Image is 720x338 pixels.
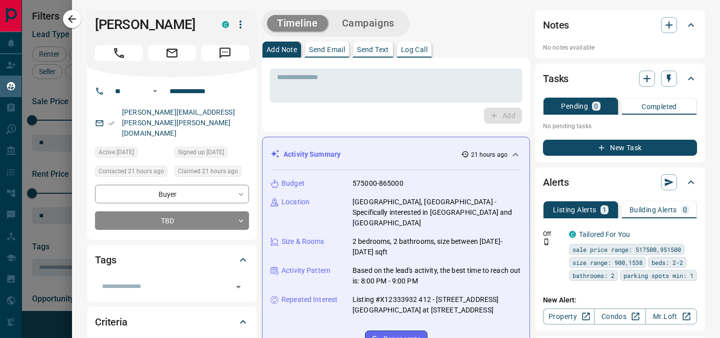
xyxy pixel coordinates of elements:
p: Log Call [401,46,427,53]
p: Activity Pattern [281,265,330,276]
p: No notes available [543,43,697,52]
h2: Criteria [95,314,127,330]
p: 0 [594,103,598,110]
p: Listing #X12333932 412 - [STREET_ADDRESS][GEOGRAPHIC_DATA] at [STREET_ADDRESS] [352,294,521,315]
span: Contacted 21 hours ago [98,166,164,176]
svg: Email Verified [108,120,115,127]
button: Open [149,85,161,97]
p: 1 [602,206,606,213]
p: Location [281,197,309,207]
p: Add Note [266,46,297,53]
p: Pending [561,103,588,110]
div: Fri Aug 08 2025 [174,147,249,161]
div: Buyer [95,185,249,203]
div: Notes [543,13,697,37]
div: Tags [95,248,249,272]
h2: Alerts [543,174,569,190]
div: Criteria [95,310,249,334]
p: 2 bedrooms, 2 bathrooms, size between [DATE]-[DATE] sqft [352,236,521,257]
p: No pending tasks [543,119,697,134]
a: Mr.Loft [645,308,697,324]
p: Repeated Interest [281,294,337,305]
div: Thu Aug 14 2025 [95,166,169,180]
span: bathrooms: 2 [572,270,614,280]
p: Based on the lead's activity, the best time to reach out is: 8:00 PM - 9:00 PM [352,265,521,286]
div: Thu Aug 14 2025 [174,166,249,180]
button: Open [231,280,245,294]
span: Signed up [DATE] [178,147,224,157]
a: [PERSON_NAME][EMAIL_ADDRESS][PERSON_NAME][PERSON_NAME][DOMAIN_NAME] [122,108,235,137]
span: beds: 2-2 [651,257,683,267]
p: Send Email [309,46,345,53]
p: 21 hours ago [471,150,507,159]
p: 0 [683,206,687,213]
div: Tasks [543,67,697,91]
div: Activity Summary21 hours ago [270,145,521,164]
div: Alerts [543,170,697,194]
p: Budget [281,178,304,189]
p: New Alert: [543,295,697,305]
p: Size & Rooms [281,236,324,247]
p: [GEOGRAPHIC_DATA], [GEOGRAPHIC_DATA] - Specifically interested in [GEOGRAPHIC_DATA] and [GEOGRAPH... [352,197,521,228]
h2: Tags [95,252,116,268]
span: Call [95,45,143,61]
p: Send Text [357,46,389,53]
span: size range: 900,1538 [572,257,642,267]
button: Campaigns [332,15,404,32]
h2: Tasks [543,71,568,87]
span: Message [201,45,249,61]
button: Timeline [267,15,328,32]
div: Wed Aug 13 2025 [95,147,169,161]
span: Email [148,45,196,61]
p: Listing Alerts [553,206,596,213]
span: sale price range: 517500,951500 [572,244,681,254]
span: Active [DATE] [98,147,134,157]
p: Off [543,229,563,238]
a: Property [543,308,594,324]
p: 575000-865000 [352,178,403,189]
a: Tailored For You [579,230,630,238]
div: TBD [95,211,249,230]
p: Activity Summary [283,149,340,160]
span: parking spots min: 1 [623,270,693,280]
button: New Task [543,140,697,156]
span: Claimed 21 hours ago [178,166,238,176]
h2: Notes [543,17,569,33]
h1: [PERSON_NAME] [95,17,207,33]
a: Condos [594,308,645,324]
div: condos.ca [222,21,229,28]
svg: Push Notification Only [543,238,550,245]
p: Completed [641,103,677,110]
div: condos.ca [569,231,576,238]
p: Building Alerts [629,206,677,213]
